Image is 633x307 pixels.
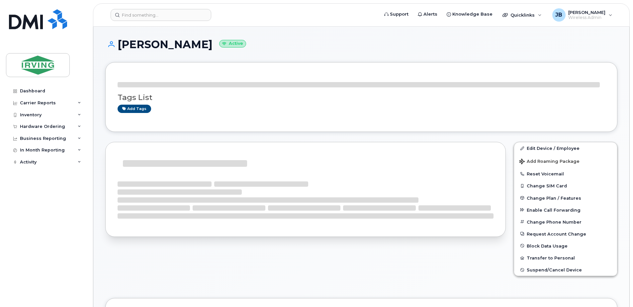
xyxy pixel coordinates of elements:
button: Change SIM Card [514,180,617,192]
button: Enable Call Forwarding [514,204,617,216]
span: Enable Call Forwarding [527,207,581,212]
button: Block Data Usage [514,240,617,252]
button: Reset Voicemail [514,168,617,180]
a: Add tags [118,105,151,113]
h3: Tags List [118,93,605,102]
button: Change Plan / Features [514,192,617,204]
button: Add Roaming Package [514,154,617,168]
button: Request Account Change [514,228,617,240]
span: Add Roaming Package [519,159,580,165]
span: Change Plan / Features [527,195,581,200]
a: Edit Device / Employee [514,142,617,154]
button: Transfer to Personal [514,252,617,264]
h1: [PERSON_NAME] [105,39,617,50]
button: Change Phone Number [514,216,617,228]
small: Active [219,40,246,48]
button: Suspend/Cancel Device [514,264,617,276]
span: Suspend/Cancel Device [527,267,582,272]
